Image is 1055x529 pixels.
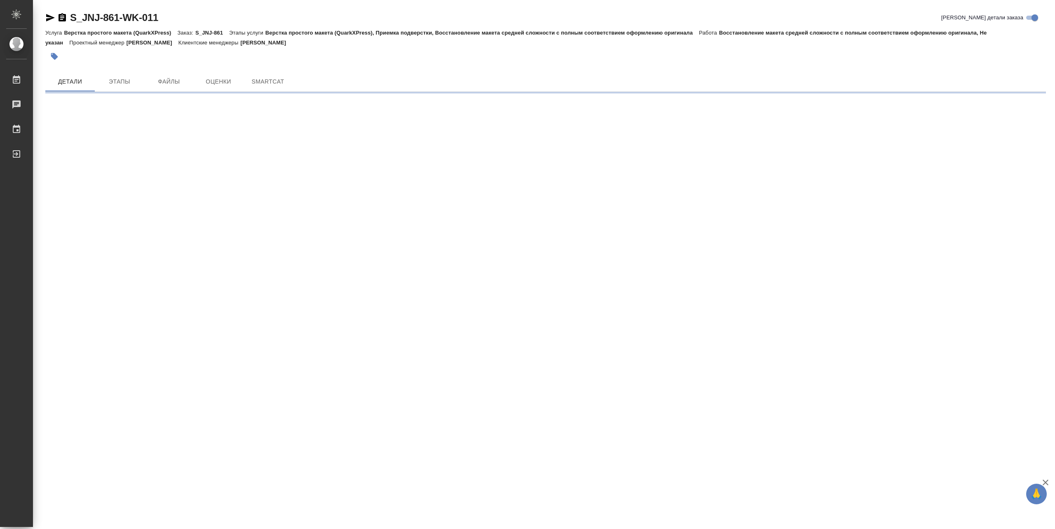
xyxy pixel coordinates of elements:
[240,40,292,46] p: [PERSON_NAME]
[195,30,229,36] p: S_JNJ-861
[45,13,55,23] button: Скопировать ссылку для ЯМессенджера
[45,47,63,65] button: Добавить тэг
[64,30,177,36] p: Верстка простого макета (QuarkXPress)
[149,77,189,87] span: Файлы
[69,40,126,46] p: Проектный менеджер
[50,77,90,87] span: Детали
[199,77,238,87] span: Оценки
[45,30,64,36] p: Услуга
[127,40,178,46] p: [PERSON_NAME]
[229,30,265,36] p: Этапы услуги
[1026,484,1047,504] button: 🙏
[1029,485,1043,503] span: 🙏
[699,30,719,36] p: Работа
[57,13,67,23] button: Скопировать ссылку
[248,77,288,87] span: SmartCat
[265,30,699,36] p: Верстка простого макета (QuarkXPress), Приемка подверстки, Восстановление макета средней сложност...
[70,12,158,23] a: S_JNJ-861-WK-011
[100,77,139,87] span: Этапы
[941,14,1023,22] span: [PERSON_NAME] детали заказа
[178,40,241,46] p: Клиентские менеджеры
[178,30,195,36] p: Заказ:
